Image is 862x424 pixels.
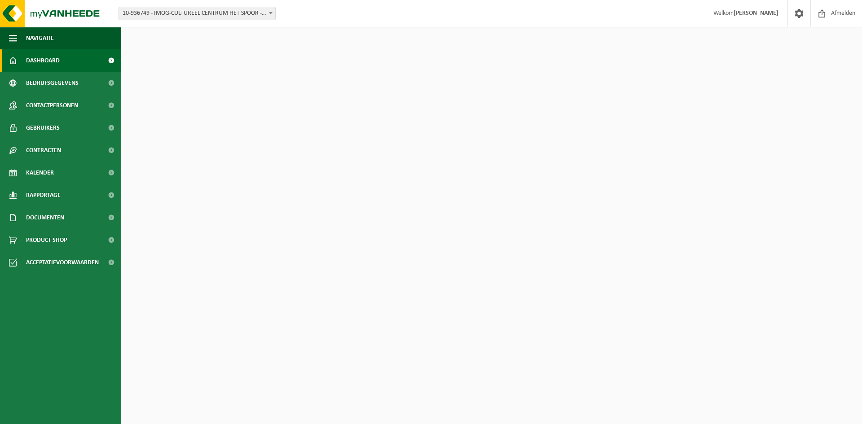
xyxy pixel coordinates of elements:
[26,229,67,251] span: Product Shop
[26,206,64,229] span: Documenten
[26,72,79,94] span: Bedrijfsgegevens
[119,7,276,20] span: 10-936749 - IMOG-CULTUREEL CENTRUM HET SPOOR - HARELBEKE
[26,251,99,274] span: Acceptatievoorwaarden
[119,7,275,20] span: 10-936749 - IMOG-CULTUREEL CENTRUM HET SPOOR - HARELBEKE
[26,162,54,184] span: Kalender
[26,49,60,72] span: Dashboard
[26,139,61,162] span: Contracten
[26,27,54,49] span: Navigatie
[26,184,61,206] span: Rapportage
[26,117,60,139] span: Gebruikers
[26,94,78,117] span: Contactpersonen
[734,10,778,17] strong: [PERSON_NAME]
